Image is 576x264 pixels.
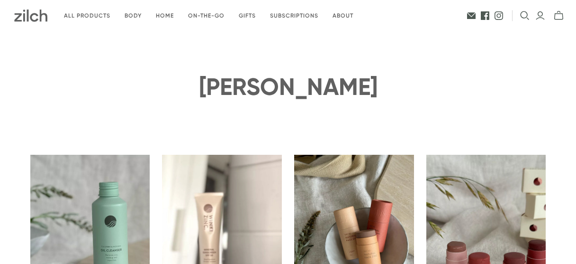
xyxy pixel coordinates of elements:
h1: [PERSON_NAME] [30,74,546,100]
a: About [325,5,360,27]
a: Login [535,10,545,21]
button: mini-cart-toggle [551,10,567,21]
button: Open search [520,11,530,20]
a: On-the-go [181,5,232,27]
a: Body [117,5,149,27]
a: Subscriptions [263,5,325,27]
img: Zilch has done the hard yards and handpicked the best ethical and sustainable products for you an... [14,9,47,22]
a: Home [149,5,181,27]
a: Gifts [232,5,263,27]
a: All products [57,5,117,27]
